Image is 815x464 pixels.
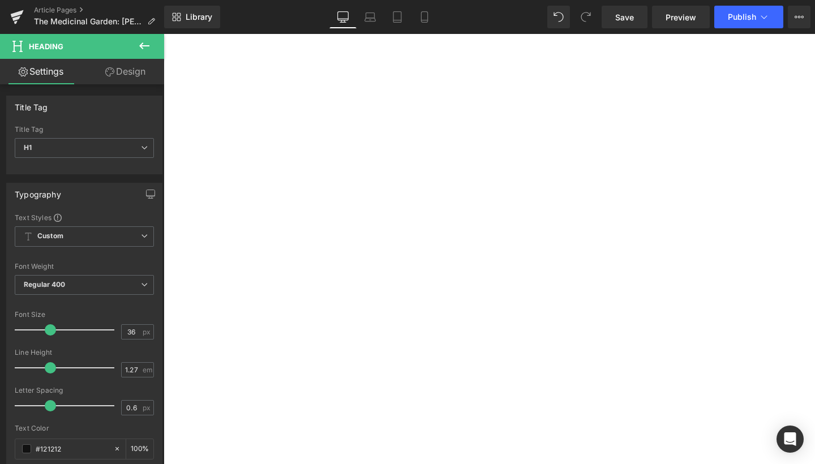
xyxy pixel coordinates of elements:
[15,126,154,134] div: Title Tag
[788,6,810,28] button: More
[36,442,108,455] input: Color
[547,6,570,28] button: Undo
[15,183,61,199] div: Typography
[24,280,66,289] b: Regular 400
[143,366,152,373] span: em
[84,59,166,84] a: Design
[15,311,154,319] div: Font Size
[143,328,152,336] span: px
[15,386,154,394] div: Letter Spacing
[15,424,154,432] div: Text Color
[357,6,384,28] a: Laptop
[37,231,63,241] b: Custom
[728,12,756,22] span: Publish
[29,42,63,51] span: Heading
[652,6,710,28] a: Preview
[34,17,143,26] span: The Medicinal Garden: [PERSON_NAME]
[15,213,154,222] div: Text Styles
[24,143,32,152] b: H1
[666,11,696,23] span: Preview
[143,404,152,411] span: px
[15,349,154,356] div: Line Height
[615,11,634,23] span: Save
[384,6,411,28] a: Tablet
[126,439,153,459] div: %
[411,6,438,28] a: Mobile
[714,6,783,28] button: Publish
[34,6,164,15] a: Article Pages
[15,96,48,112] div: Title Tag
[186,12,212,22] span: Library
[15,263,154,270] div: Font Weight
[329,6,357,28] a: Desktop
[164,6,220,28] a: New Library
[574,6,597,28] button: Redo
[777,426,804,453] div: Open Intercom Messenger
